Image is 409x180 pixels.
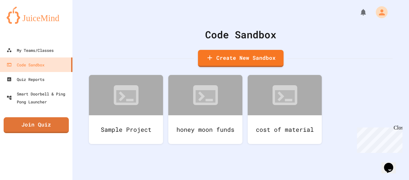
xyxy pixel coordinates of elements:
[198,50,284,67] a: Create New Sandbox
[248,75,322,144] a: cost of material
[168,115,242,144] div: honey moon funds
[7,7,66,24] img: logo-orange.svg
[347,7,369,18] div: My Notifications
[89,115,163,144] div: Sample Project
[89,27,393,42] div: Code Sandbox
[3,3,45,42] div: Chat with us now!Close
[369,5,389,20] div: My Account
[7,90,70,106] div: Smart Doorbell & Ping Pong Launcher
[7,61,44,69] div: Code Sandbox
[354,125,402,153] iframe: chat widget
[381,154,402,173] iframe: chat widget
[248,115,322,144] div: cost of material
[7,75,44,83] div: Quiz Reports
[4,117,69,133] a: Join Quiz
[89,75,163,144] a: Sample Project
[168,75,242,144] a: honey moon funds
[7,46,54,54] div: My Teams/Classes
